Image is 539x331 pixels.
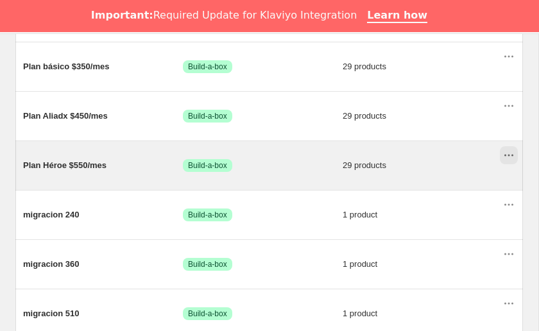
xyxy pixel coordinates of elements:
[500,47,518,65] button: Acciones para Plan básico $350/mes
[188,309,227,319] span: Build-a-box
[343,307,502,320] span: 1 product
[23,258,183,271] span: migracion 360
[23,60,183,73] span: Plan básico $350/mes
[91,9,153,21] b: Important:
[500,97,518,115] button: Acciones para Plan Aliadx $450/mes
[23,110,183,123] span: Plan Aliadx $450/mes
[23,159,183,172] span: Plan Héroe $550/mes
[343,208,502,221] span: 1 product
[343,110,502,123] span: 29 products
[500,196,518,214] button: Acciones para migracion 240
[188,62,227,72] span: Build-a-box
[500,146,518,164] button: Acciones para Plan Héroe $550/mes
[188,111,227,121] span: Build-a-box
[188,160,227,171] span: Build-a-box
[188,210,227,220] span: Build-a-box
[23,307,183,320] span: migracion 510
[500,294,518,312] button: Acciones para migracion 510
[23,208,183,221] span: migracion 240
[367,9,427,23] a: Learn how
[343,258,502,271] span: 1 product
[188,259,227,269] span: Build-a-box
[343,60,502,73] span: 29 products
[343,159,502,172] span: 29 products
[500,245,518,263] button: Acciones para migracion 360
[91,9,357,22] div: Required Update for Klaviyo Integration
